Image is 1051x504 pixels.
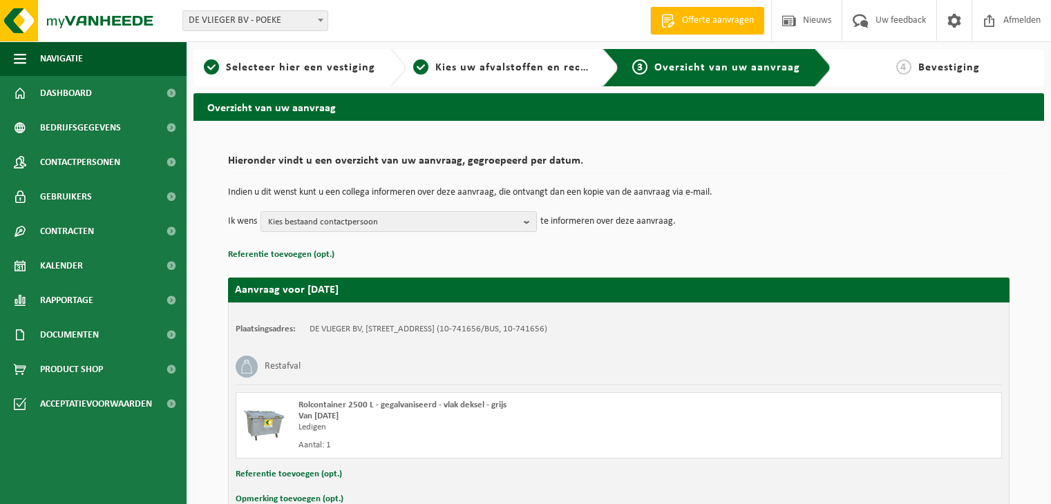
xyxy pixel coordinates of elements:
span: Bevestiging [918,62,980,73]
a: 1Selecteer hier een vestiging [200,59,379,76]
a: Offerte aanvragen [650,7,764,35]
p: Ik wens [228,211,257,232]
div: Ledigen [299,422,674,433]
span: 2 [413,59,428,75]
button: Referentie toevoegen (opt.) [228,246,334,264]
span: Product Shop [40,352,103,387]
span: Dashboard [40,76,92,110]
h2: Overzicht van uw aanvraag [193,93,1044,120]
td: DE VLIEGER BV, [STREET_ADDRESS] (10-741656/BUS, 10-741656) [310,324,547,335]
button: Kies bestaand contactpersoon [261,211,537,232]
span: Rapportage [40,283,93,318]
span: Acceptatievoorwaarden [40,387,152,421]
img: WB-2500-GAL-GY-01.png [243,400,285,441]
div: Aantal: 1 [299,440,674,451]
span: Selecteer hier een vestiging [226,62,375,73]
span: Contracten [40,214,94,249]
strong: Van [DATE] [299,411,339,420]
span: Documenten [40,318,99,352]
span: Contactpersonen [40,145,120,180]
strong: Aanvraag voor [DATE] [235,284,339,295]
a: 2Kies uw afvalstoffen en recipiënten [413,59,591,76]
span: Kies uw afvalstoffen en recipiënten [435,62,625,73]
h2: Hieronder vindt u een overzicht van uw aanvraag, gegroepeerd per datum. [228,155,1010,174]
p: te informeren over deze aanvraag. [540,211,676,232]
span: DE VLIEGER BV - POEKE [183,11,328,30]
h3: Restafval [265,356,301,378]
span: Rolcontainer 2500 L - gegalvaniseerd - vlak deksel - grijs [299,400,506,409]
span: DE VLIEGER BV - POEKE [182,10,328,31]
button: Referentie toevoegen (opt.) [236,465,342,483]
span: Offerte aanvragen [679,14,757,28]
span: Bedrijfsgegevens [40,110,121,145]
span: Overzicht van uw aanvraag [654,62,800,73]
span: Kies bestaand contactpersoon [268,212,518,233]
span: 1 [204,59,219,75]
p: Indien u dit wenst kunt u een collega informeren over deze aanvraag, die ontvangt dan een kopie v... [228,188,1010,197]
span: Kalender [40,249,83,283]
span: Navigatie [40,41,83,76]
span: 4 [896,59,911,75]
span: Gebruikers [40,180,92,214]
strong: Plaatsingsadres: [236,324,296,333]
span: 3 [632,59,647,75]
